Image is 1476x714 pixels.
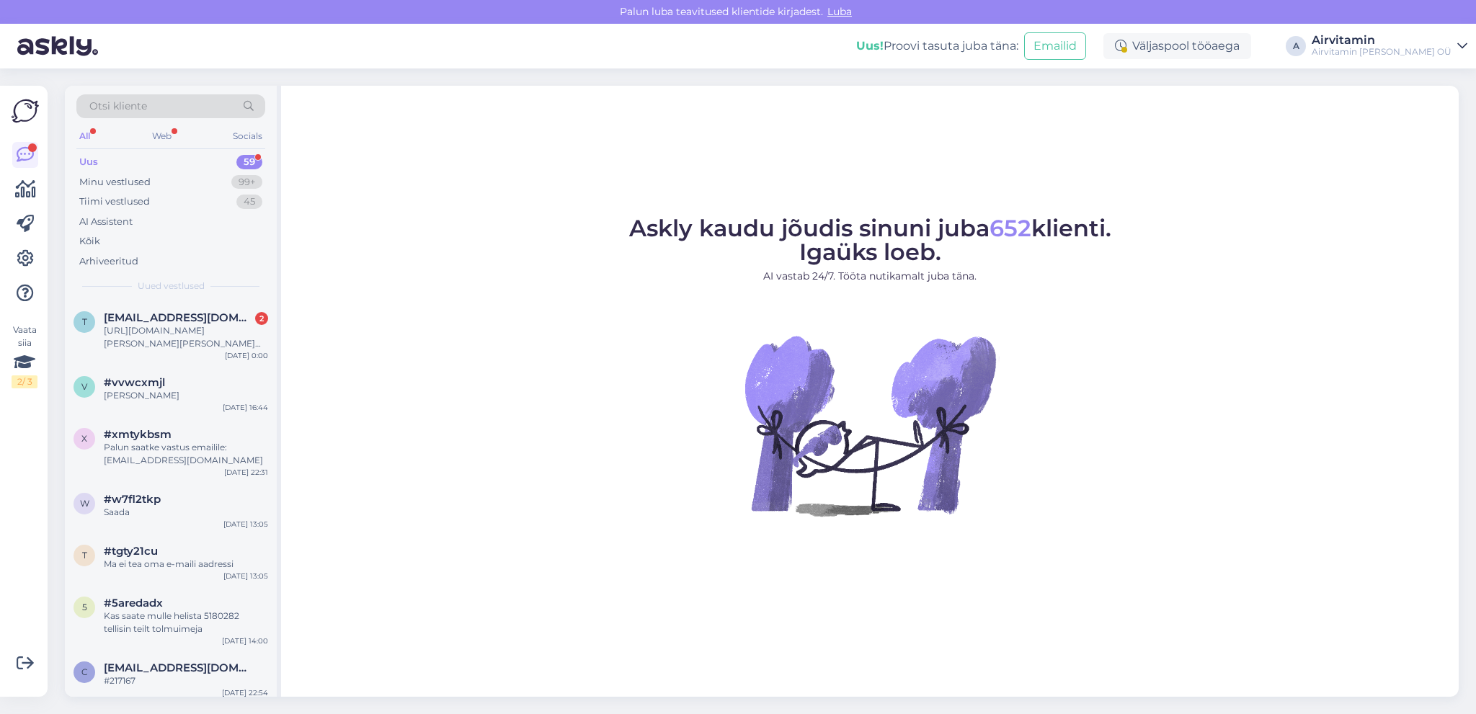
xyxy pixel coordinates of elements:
button: Emailid [1024,32,1086,60]
div: Airvitamin [PERSON_NAME] OÜ [1312,46,1451,58]
div: Tiimi vestlused [79,195,150,209]
div: Kõik [79,234,100,249]
div: [DATE] 0:00 [225,350,268,361]
span: 652 [990,214,1031,242]
a: AirvitaminAirvitamin [PERSON_NAME] OÜ [1312,35,1467,58]
div: 2 / 3 [12,375,37,388]
div: [DATE] 16:44 [223,402,268,413]
div: [PERSON_NAME] [104,389,268,402]
div: [DATE] 13:05 [223,519,268,530]
span: 5 [82,602,87,612]
img: Askly Logo [12,97,39,125]
span: #5aredadx [104,597,163,610]
span: Askly kaudu jõudis sinuni juba klienti. Igaüks loeb. [629,214,1111,266]
div: Web [149,127,174,146]
div: [DATE] 22:54 [222,687,268,698]
span: v [81,381,87,392]
div: 99+ [231,175,262,189]
span: Otsi kliente [89,99,147,114]
div: Socials [230,127,265,146]
img: No Chat active [740,295,1000,555]
div: Saada [104,506,268,519]
span: t [82,550,87,561]
div: 59 [236,155,262,169]
div: Palun saatke vastus emailile: [EMAIL_ADDRESS][DOMAIN_NAME] [104,441,268,467]
div: Airvitamin [1312,35,1451,46]
div: [URL][DOMAIN_NAME][PERSON_NAME][PERSON_NAME] Antud lehekülg ei ole letav [104,324,268,350]
span: c [81,666,88,677]
span: #vvwcxmjl [104,376,165,389]
span: #w7fl2tkp [104,493,161,506]
div: Minu vestlused [79,175,151,189]
b: Uus! [856,39,884,53]
div: 45 [236,195,262,209]
span: #xmtykbsm [104,428,172,441]
span: toomastkelly@gmail.com [104,311,254,324]
div: A [1286,36,1306,56]
div: [DATE] 14:00 [222,635,268,646]
div: AI Assistent [79,215,133,229]
span: x [81,433,87,444]
span: coolipreyly@hotmail.com [104,661,254,674]
div: Kas saate mulle helista 5180282 tellisin teilt tolmuimeja [104,610,268,635]
div: All [76,127,93,146]
span: t [82,316,87,327]
div: 2 [255,312,268,325]
div: Arhiveeritud [79,254,138,269]
div: #217167 [104,674,268,687]
div: Uus [79,155,98,169]
p: AI vastab 24/7. Tööta nutikamalt juba täna. [629,269,1111,284]
div: Vaata siia [12,323,37,388]
div: [DATE] 22:31 [224,467,268,478]
span: w [80,498,89,509]
div: Ma ei tea oma e-maili aadressi [104,558,268,571]
div: Proovi tasuta juba täna: [856,37,1018,55]
span: Luba [823,5,856,18]
div: [DATE] 13:05 [223,571,268,581]
div: Väljaspool tööaega [1103,33,1251,59]
span: Uued vestlused [138,280,205,293]
span: #tgty21cu [104,545,158,558]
